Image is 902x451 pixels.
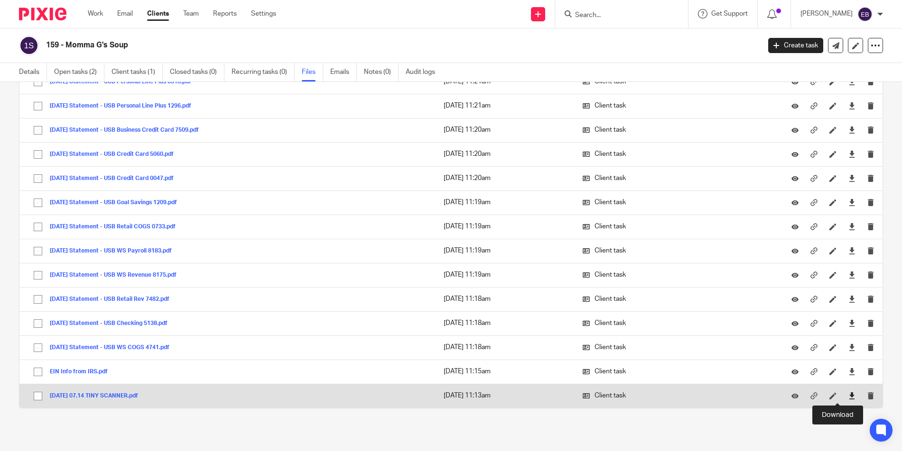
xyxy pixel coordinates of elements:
button: [DATE] Statement - USB Retail COGS 0733.pdf [50,224,183,230]
p: [DATE] 11:20am [444,173,564,183]
p: Client task [583,246,769,255]
img: svg%3E [19,36,39,55]
a: Team [183,9,199,18]
p: Client task [583,222,769,231]
p: Client task [583,173,769,183]
a: Download [848,270,856,280]
a: Work [88,9,103,18]
p: [DATE] 11:13am [444,391,564,400]
input: Select [29,121,47,139]
p: [DATE] 11:20am [444,125,564,135]
a: Clients [147,9,169,18]
p: Client task [583,270,769,280]
a: Download [848,318,856,328]
p: [DATE] 11:20am [444,149,564,159]
a: Download [848,149,856,159]
a: Recurring tasks (0) [232,63,295,81]
a: Audit logs [406,63,442,81]
input: Select [29,218,47,236]
img: Pixie [19,8,66,20]
input: Select [29,363,47,381]
a: Download [848,391,856,400]
p: Client task [583,149,769,159]
input: Select [29,315,47,333]
input: Select [29,242,47,260]
a: Reports [213,9,237,18]
a: Files [302,63,323,81]
p: [DATE] 11:19am [444,270,564,280]
a: Download [848,246,856,255]
p: Client task [583,125,769,135]
button: [DATE] Statement - USB WS COGS 4741.pdf [50,344,177,351]
input: Select [29,290,47,308]
span: Get Support [711,10,748,17]
a: Download [848,294,856,304]
p: Client task [583,101,769,110]
p: Client task [583,367,769,376]
a: Download [848,101,856,110]
p: [DATE] 11:19am [444,222,564,231]
p: [DATE] 11:15am [444,367,564,376]
p: [DATE] 11:18am [444,294,564,304]
p: [PERSON_NAME] [800,9,853,18]
p: [DATE] 11:18am [444,343,564,352]
input: Search [574,11,660,20]
p: Client task [583,343,769,352]
p: [DATE] 11:19am [444,246,564,255]
a: Details [19,63,47,81]
a: Notes (0) [364,63,399,81]
button: [DATE] Statement - USB Personal Line Plus 1296.pdf [50,103,198,109]
a: Client tasks (1) [112,63,163,81]
button: [DATE] Statement - USB WS Revenue 8175.pdf [50,272,184,279]
a: Closed tasks (0) [170,63,224,81]
button: [DATE] Statement - USB Retail Rev 7482.pdf [50,296,177,303]
button: [DATE] Statement - USB Business Credit Card 7509.pdf [50,127,206,134]
a: Download [848,343,856,352]
a: Download [848,198,856,207]
p: Client task [583,318,769,328]
p: Client task [583,391,769,400]
button: [DATE] Statement - USB Goal Savings 1209.pdf [50,199,184,206]
p: [DATE] 11:21am [444,101,564,110]
p: Client task [583,294,769,304]
a: Email [117,9,133,18]
button: [DATE] Statement - USB Credit Card 5060.pdf [50,151,181,158]
button: EIN Info from IRS.pdf [50,369,115,375]
p: [DATE] 11:19am [444,198,564,207]
button: [DATE] 07.14 TINY SCANNER.pdf [50,393,145,399]
a: Create task [768,38,823,53]
button: [DATE] Statement - USB WS Payroll 8183.pdf [50,248,179,254]
a: Download [848,173,856,183]
p: [DATE] 11:18am [444,318,564,328]
button: [DATE] Statement - USB Credit Card 0047.pdf [50,175,181,182]
a: Settings [251,9,276,18]
button: [DATE] Statement - USB Checking 5138.pdf [50,320,175,327]
input: Select [29,194,47,212]
input: Select [29,97,47,115]
input: Select [29,170,47,188]
input: Select [29,387,47,405]
a: Open tasks (2) [54,63,104,81]
a: Download [848,222,856,231]
a: Download [848,367,856,376]
a: Emails [330,63,357,81]
input: Select [29,145,47,163]
a: Download [848,125,856,135]
img: svg%3E [857,7,873,22]
input: Select [29,339,47,357]
p: Client task [583,198,769,207]
h2: 159 - Momma G's Soup [46,40,613,50]
input: Select [29,266,47,284]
